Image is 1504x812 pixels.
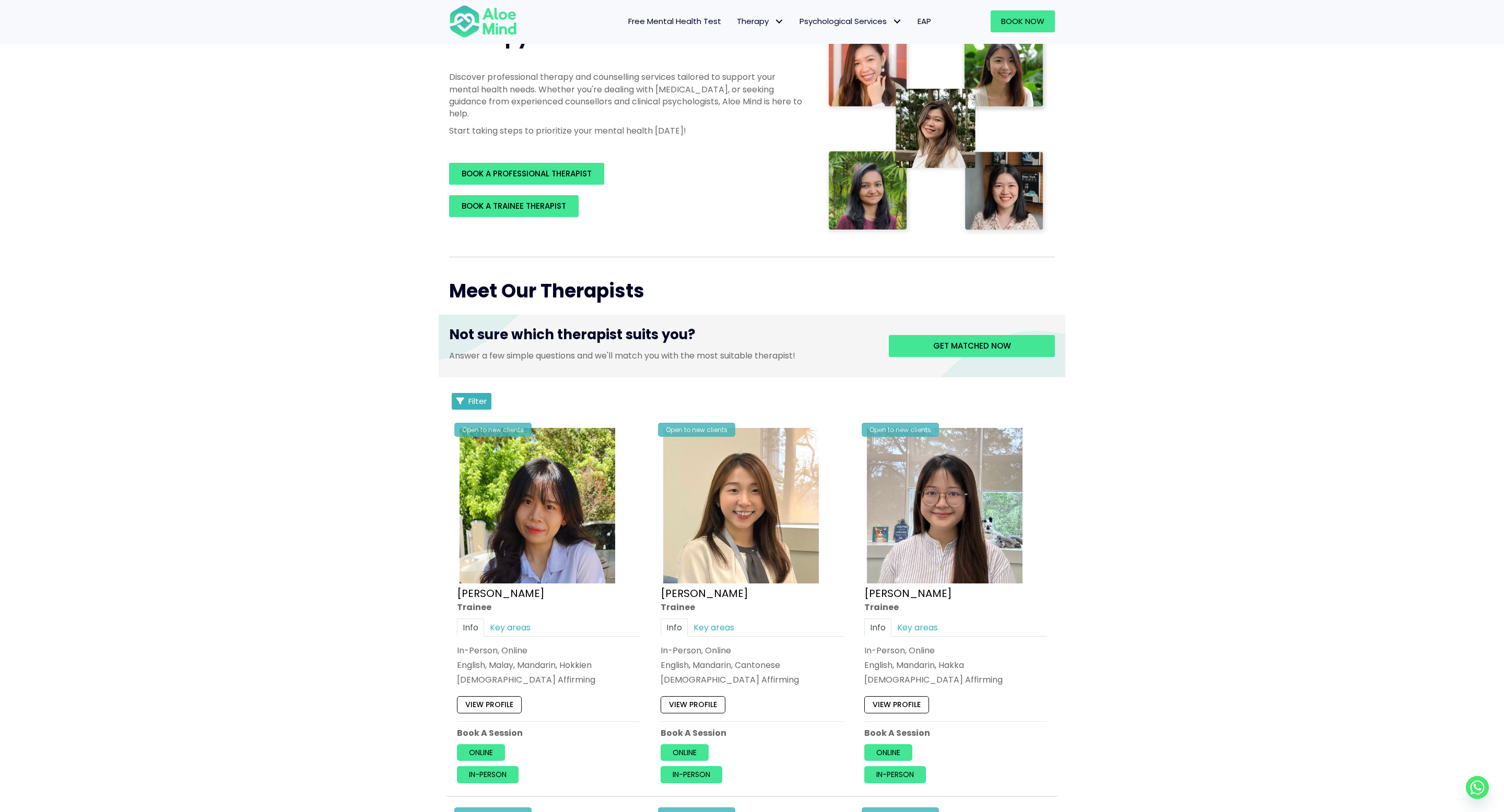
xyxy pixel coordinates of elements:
a: Key areas [891,618,944,637]
div: In-Person, Online [457,644,640,656]
button: Filter Listings [452,393,491,410]
div: Trainee [864,601,1047,613]
a: In-person [457,766,519,783]
a: Free Mental Health Test [620,10,729,32]
a: Online [864,744,912,761]
a: Psychological ServicesPsychological Services: submenu [792,10,910,32]
p: Start taking steps to prioritize your mental health [DATE]! [449,125,804,137]
a: Get matched now [889,335,1055,357]
a: Info [457,618,484,637]
span: EAP [918,16,931,27]
p: English, Malay, Mandarin, Hokkien [457,659,640,671]
div: Open to new clients [454,423,532,437]
p: Discover professional therapy and counselling services tailored to support your mental health nee... [449,71,804,120]
div: Trainee [661,601,843,613]
p: Book A Session [457,727,640,739]
span: Meet Our Therapists [449,278,644,304]
span: Book Now [1001,16,1044,27]
a: [PERSON_NAME] [864,586,952,600]
a: Whatsapp [1466,776,1489,799]
a: Key areas [484,618,536,637]
p: English, Mandarin, Hakka [864,659,1047,671]
span: Free Mental Health Test [628,16,721,27]
img: Aloe mind Logo [449,4,517,39]
a: View profile [457,696,522,713]
span: BOOK A TRAINEE THERAPIST [462,200,566,211]
div: Open to new clients [658,423,735,437]
a: BOOK A PROFESSIONAL THERAPIST [449,163,604,185]
span: Psychological Services [800,16,902,27]
p: Answer a few simple questions and we'll match you with the most suitable therapist! [449,350,873,362]
span: Psychological Services: submenu [889,14,904,29]
a: BOOK A TRAINEE THERAPIST [449,195,579,217]
p: English, Mandarin, Cantonese [661,659,843,671]
div: [DEMOGRAPHIC_DATA] Affirming [457,674,640,686]
img: Therapist collage [825,24,1049,236]
div: In-Person, Online [864,644,1047,656]
p: Book A Session [864,727,1047,739]
div: Trainee [457,601,640,613]
span: Therapy: submenu [771,14,786,29]
a: In-person [864,766,926,783]
a: TherapyTherapy: submenu [729,10,792,32]
a: Online [661,744,709,761]
h3: Not sure which therapist suits you? [449,325,873,349]
a: Info [864,618,891,637]
a: Book Now [991,10,1055,32]
a: Key areas [688,618,740,637]
span: Get matched now [933,340,1011,351]
img: IMG_3049 – Joanne Lee [867,428,1023,583]
span: Filter [468,396,487,407]
img: Aloe Mind Profile Pic – Christie Yong Kar Xin [460,428,615,583]
div: [DEMOGRAPHIC_DATA] Affirming [864,674,1047,686]
a: In-person [661,766,722,783]
p: Book A Session [661,727,843,739]
div: Open to new clients [862,423,939,437]
a: EAP [910,10,939,32]
nav: Menu [531,10,939,32]
span: Therapy with Licensed Professionals [449,23,801,50]
a: View profile [661,696,725,713]
span: Therapy [737,16,784,27]
div: In-Person, Online [661,644,843,656]
span: BOOK A PROFESSIONAL THERAPIST [462,168,592,179]
img: IMG_1660 – Tracy Kwah [663,428,819,583]
div: [DEMOGRAPHIC_DATA] Affirming [661,674,843,686]
a: [PERSON_NAME] [661,586,748,600]
a: Info [661,618,688,637]
a: View profile [864,696,929,713]
a: Online [457,744,505,761]
a: [PERSON_NAME] [457,586,545,600]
